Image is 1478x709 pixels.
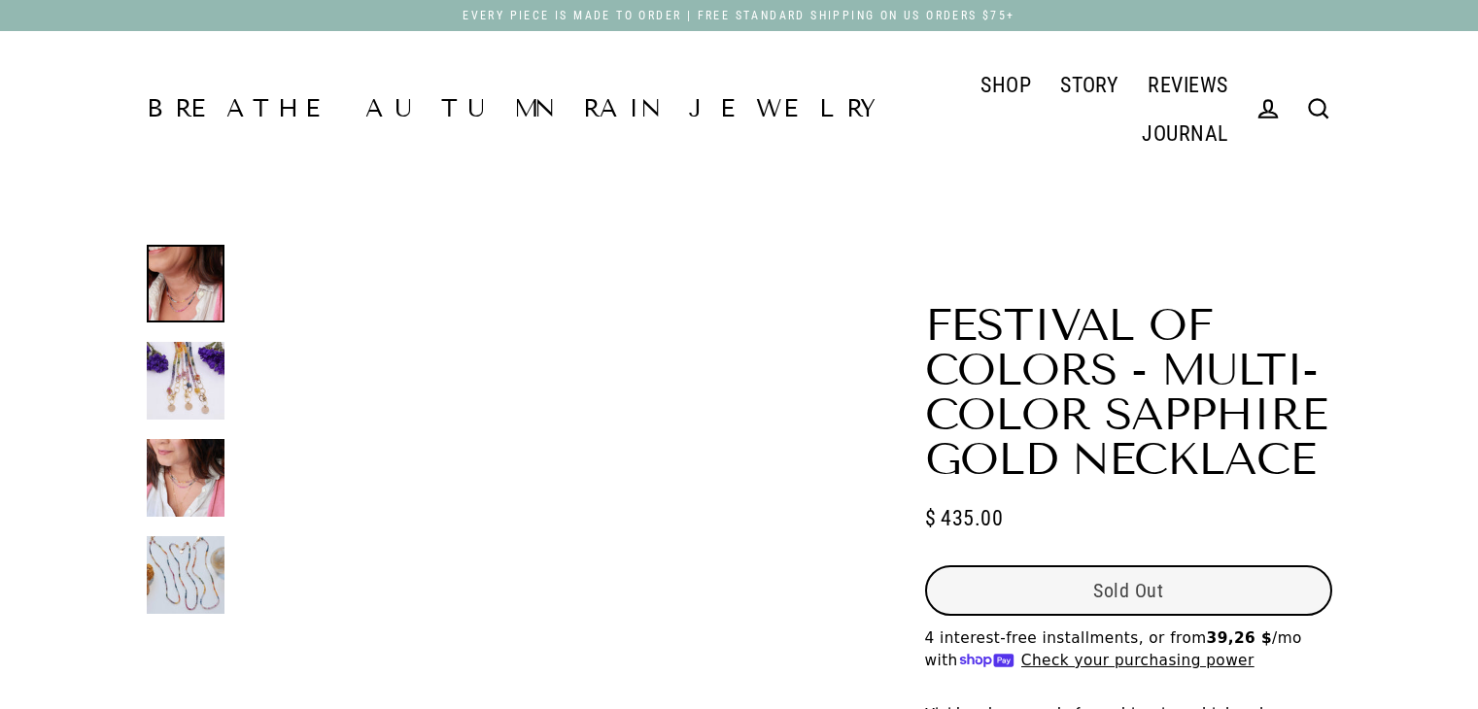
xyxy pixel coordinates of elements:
a: Breathe Autumn Rain Jewelry [147,97,887,121]
img: Festival of Colors - Multi-Color Sapphire Gold Necklace life style layering image | Breathe Autum... [147,439,224,517]
a: SHOP [966,60,1046,109]
img: Festival of Colors - Multi-Color Sapphire Gold Necklace detail image | Breathe Autumn Rain Artisa... [147,342,224,420]
a: JOURNAL [1127,109,1242,157]
a: REVIEWS [1133,60,1242,109]
span: Sold Out [1093,579,1163,602]
button: Sold Out [925,565,1332,616]
span: $ 435.00 [925,501,1004,535]
div: Primary [887,60,1243,157]
h1: Festival of Colors - Multi-Color Sapphire Gold Necklace [925,303,1332,482]
a: STORY [1046,60,1133,109]
img: Festival of Colors - Multi-Color Sapphire Gold Necklace alt image | Breathe Autumn Rain Artisan J... [147,536,224,614]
